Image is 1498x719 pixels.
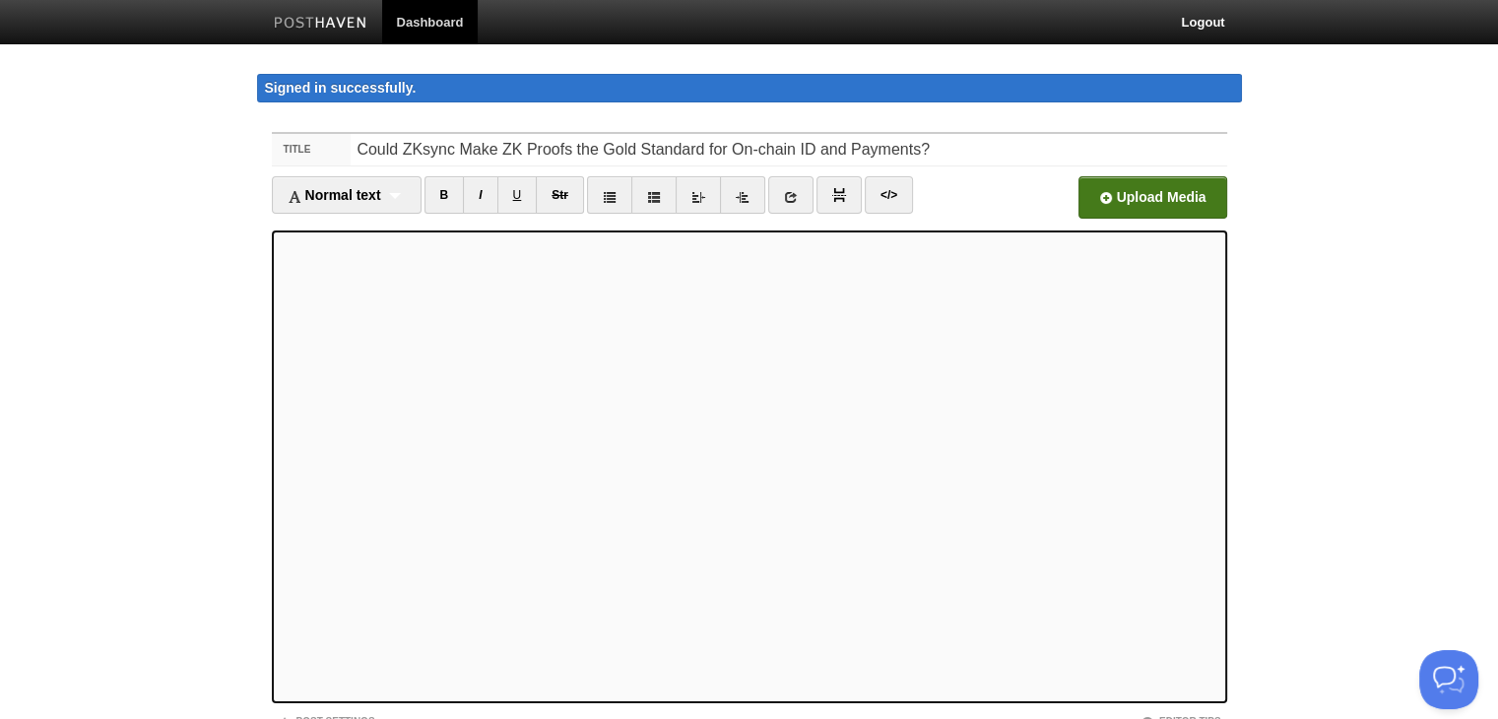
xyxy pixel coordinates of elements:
[1419,650,1478,709] iframe: Help Scout Beacon - Open
[552,188,568,202] del: Str
[865,176,913,214] a: </>
[497,176,538,214] a: U
[288,187,381,203] span: Normal text
[536,176,584,214] a: Str
[272,134,352,165] label: Title
[274,17,367,32] img: Posthaven-bar
[424,176,465,214] a: B
[832,188,846,202] img: pagebreak-icon.png
[257,74,1242,102] div: Signed in successfully.
[463,176,497,214] a: I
